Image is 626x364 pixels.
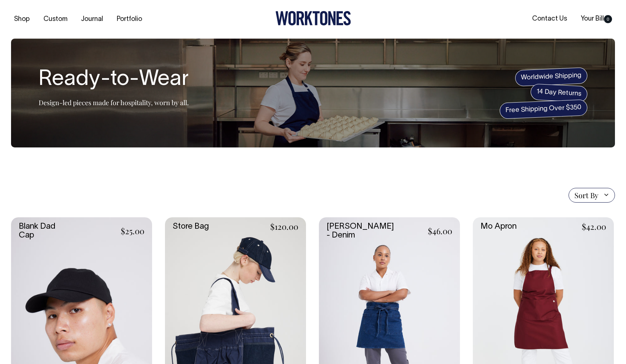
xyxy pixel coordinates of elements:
[39,98,189,107] p: Design-led pieces made for hospitality, worn by all.
[574,191,598,200] span: Sort By
[41,13,70,25] a: Custom
[578,13,615,25] a: Your Bill0
[529,13,570,25] a: Contact Us
[78,13,106,25] a: Journal
[39,68,189,92] h1: Ready-to-Wear
[11,13,33,25] a: Shop
[604,15,612,23] span: 0
[114,13,145,25] a: Portfolio
[515,67,588,86] span: Worldwide Shipping
[499,99,588,119] span: Free Shipping Over $350
[530,83,588,103] span: 14 Day Returns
